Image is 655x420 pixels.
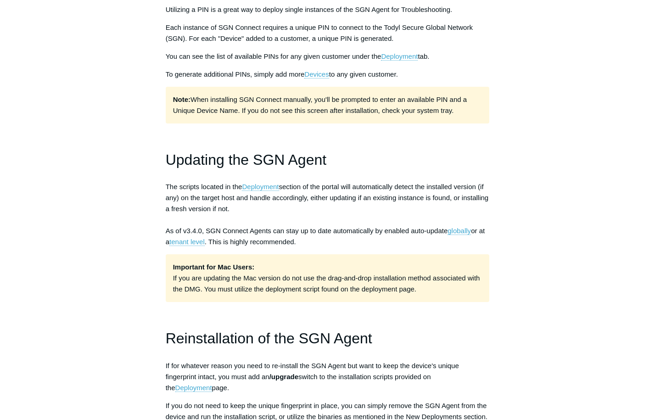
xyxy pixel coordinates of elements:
[166,151,326,168] span: Updating the SGN Agent
[242,183,279,191] a: Deployment
[166,52,381,60] span: You can see the list of available PINs for any given customer under the
[166,362,459,381] span: If for whatever reason you need to re-install the SGN Agent but want to keep the device's unique ...
[173,263,255,271] strong: Important for Mac Users:
[329,70,398,78] span: to any given customer.
[381,52,418,61] a: Deployment
[166,87,490,123] p: When installing SGN Connect manually, you'll be prompted to enter an available PIN and a Unique D...
[418,52,429,60] span: tab.
[173,263,480,293] span: If you are updating the Mac version do not use the drag-and-drop installation method associated w...
[173,95,190,103] strong: Note:
[166,183,489,246] span: The scripts located in the section of the portal will automatically detect the installed version ...
[166,23,473,42] span: Each instance of SGN Connect requires a unique PIN to connect to the Todyl Secure Global Network ...
[175,384,212,392] a: Deployment
[269,373,298,381] span: /upgrade
[166,373,431,392] span: switch to the installation scripts provided on the page.
[166,330,372,347] span: Reinstallation of the SGN Agent
[169,238,205,246] a: tenant level
[304,70,329,78] a: Devices
[166,70,305,78] span: To generate additional PINs, simply add more
[448,227,471,235] a: globally
[166,6,453,13] span: Utilizing a PIN is a great way to deploy single instances of the SGN Agent for Troubleshooting.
